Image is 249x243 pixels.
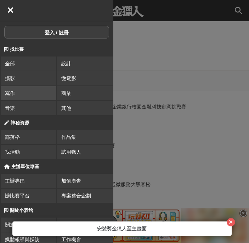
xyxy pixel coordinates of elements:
button: 登入 / 註冊 [4,26,109,38]
a: 音樂 [1,101,56,115]
span: 主辦單位專區 [11,164,39,169]
a: 微電影 [57,71,113,85]
a: 設計 [57,57,113,71]
a: 商業 [57,86,113,100]
span: 加值廣告 [61,178,81,184]
p: 安裝獎金獵人至主畫面 [21,225,223,232]
a: 常見問題 [57,218,113,232]
a: 找活動 [1,145,56,159]
span: 關於小酒館 [10,208,33,213]
span: 作品集 [61,134,76,140]
a: 主辦專區 [1,174,56,188]
a: 其他 [57,101,113,115]
a: 關於我們 [1,218,56,232]
span: 工作機會 [61,237,81,242]
span: 音樂 [5,105,15,111]
span: 辦比賽平台 [5,193,30,198]
a: 全部 [1,57,56,71]
span: 主辦專區 [5,178,25,184]
span: 微電影 [61,76,76,81]
span: 其他 [61,105,71,111]
a: 攝影 [1,71,56,85]
a: 部落格 [1,130,56,144]
span: 商業 [61,90,71,96]
a: 試用獵人 [57,145,113,159]
span: 攝影 [5,76,15,81]
span: 部落格 [5,134,20,140]
span: 關於我們 [5,222,25,227]
span: 神秘資源 [11,120,29,125]
span: 試用獵人 [61,149,81,155]
span: 設計 [61,61,71,66]
a: 加值廣告 [57,174,113,188]
a: 辦比賽平台 [1,189,56,203]
span: 媒體報導與採訪 [5,237,40,242]
a: 寫作 [1,86,56,100]
span: 全部 [5,61,15,66]
span: 找比賽 [10,47,24,52]
span: 寫作 [5,90,15,96]
a: 專案整合企劃 [57,189,113,203]
span: 專案整合企劃 [61,193,91,198]
span: 找活動 [5,149,20,155]
a: 作品集 [57,130,113,144]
